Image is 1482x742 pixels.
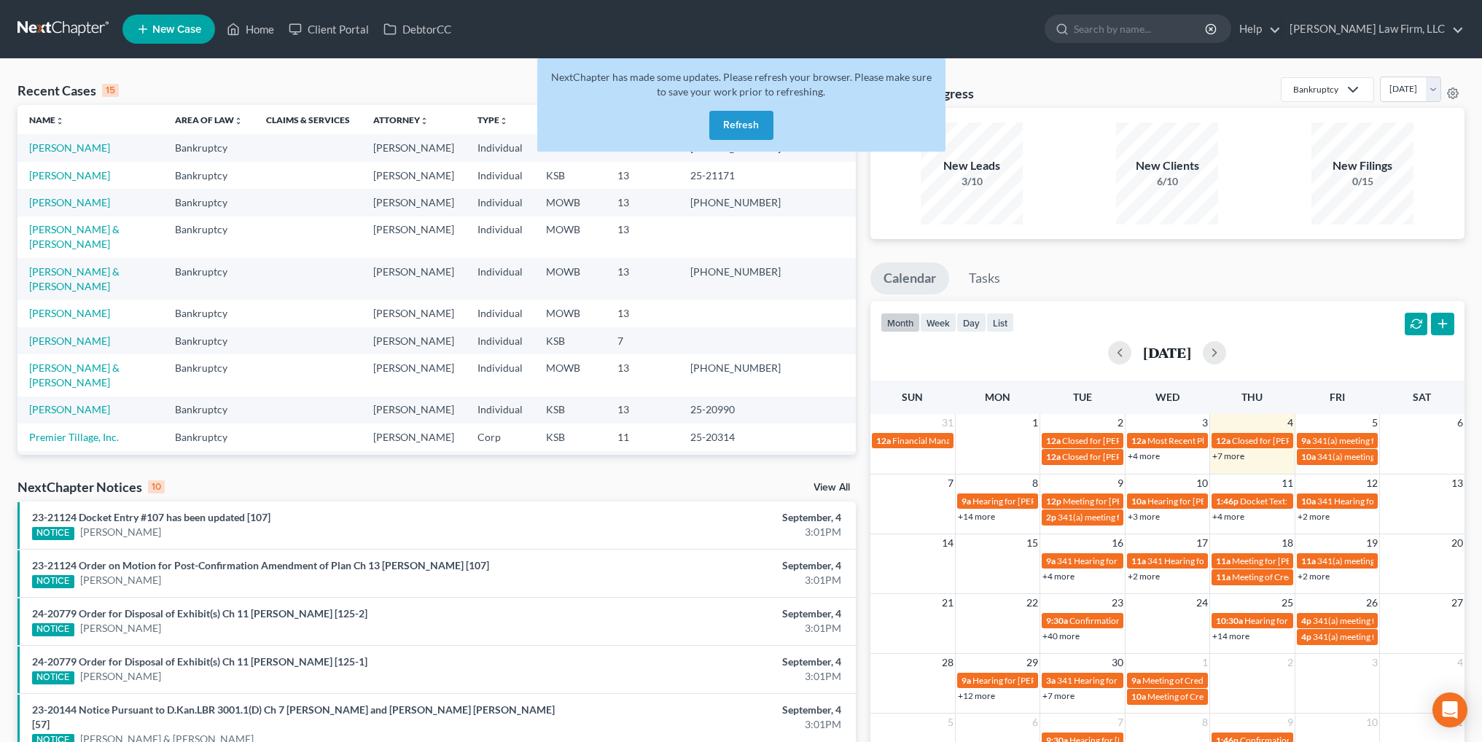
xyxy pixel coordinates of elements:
div: NOTICE [32,671,74,684]
button: month [881,313,920,332]
a: 24-20779 Order for Disposal of Exhibit(s) Ch 11 [PERSON_NAME] [125-2] [32,607,367,620]
span: Hearing for [PERSON_NAME] [972,496,1086,507]
span: 11a [1301,555,1316,566]
td: 25-21171 [679,162,792,189]
div: 3/10 [921,174,1023,189]
div: New Clients [1116,157,1218,174]
td: Individual [466,258,534,300]
div: 3:01PM [581,717,841,732]
td: Individual [466,162,534,189]
span: 9a [1131,675,1141,686]
div: 0/15 [1311,174,1413,189]
td: Bankruptcy [163,216,254,258]
a: +40 more [1042,630,1080,641]
td: 7 [606,451,679,478]
a: Tasks [956,262,1013,294]
span: 6 [1456,414,1465,431]
td: Bankruptcy [163,258,254,300]
td: 25-20990 [679,397,792,423]
span: 5 [1370,414,1379,431]
td: [PERSON_NAME] [362,162,466,189]
span: 11a [1216,571,1231,582]
div: 3:01PM [581,669,841,684]
td: 13 [606,300,679,327]
div: NextChapter Notices [17,478,165,496]
a: [PERSON_NAME] [29,141,110,154]
td: [PERSON_NAME] [362,423,466,450]
a: +7 more [1042,690,1075,701]
span: 11a [1131,555,1146,566]
span: 1 [1201,654,1209,671]
span: 1:46p [1216,496,1239,507]
a: +2 more [1298,571,1330,582]
button: day [956,313,986,332]
span: 10a [1131,691,1146,702]
div: September, 4 [581,606,841,621]
span: 9:30a [1046,615,1068,626]
span: 10:30a [1216,615,1243,626]
a: Typeunfold_more [477,114,508,125]
span: Meeting of Creditors for [PERSON_NAME] [1147,691,1309,702]
button: Refresh [709,111,773,140]
span: 12a [1046,435,1061,446]
button: list [986,313,1014,332]
div: 15 [102,84,119,97]
td: Individual [466,134,534,161]
a: Help [1232,16,1281,42]
span: 341 Hearing for [PERSON_NAME] [1317,496,1448,507]
span: 17 [1195,534,1209,552]
span: 29 [1025,654,1040,671]
span: 2 [1116,414,1125,431]
a: Home [219,16,281,42]
td: [PERSON_NAME] [362,397,466,423]
a: [PERSON_NAME] [29,169,110,181]
a: [PERSON_NAME] [29,307,110,319]
span: 4p [1301,615,1311,626]
td: 13 [606,162,679,189]
span: 10 [1195,475,1209,492]
td: 13 [606,354,679,396]
span: Sun [902,391,923,403]
span: 12a [1216,435,1231,446]
a: DebtorCC [376,16,459,42]
div: Bankruptcy [1293,83,1338,95]
a: [PERSON_NAME] & [PERSON_NAME] [29,265,120,292]
span: 13 [1450,475,1465,492]
span: 12a [1046,451,1061,462]
span: 9a [962,496,971,507]
div: Open Intercom Messenger [1432,692,1467,727]
a: [PERSON_NAME] [29,335,110,347]
a: [PERSON_NAME] [80,669,161,684]
a: View All [814,483,850,493]
td: [PHONE_NUMBER] [679,258,792,300]
span: 341 Hearing for [PERSON_NAME] [1147,555,1278,566]
a: +4 more [1212,511,1244,522]
a: +2 more [1298,511,1330,522]
td: Bankruptcy [163,134,254,161]
span: 9 [1286,714,1295,731]
a: [PERSON_NAME] [80,573,161,587]
a: +2 more [1128,571,1160,582]
span: 14 [940,534,955,552]
button: week [920,313,956,332]
span: Hearing for [PERSON_NAME] [1147,496,1261,507]
span: 11a [1216,555,1231,566]
td: Bankruptcy [163,354,254,396]
span: 23 [1110,594,1125,612]
div: 3:01PM [581,525,841,539]
td: 13 [606,258,679,300]
span: 341(a) meeting for [PERSON_NAME] [1313,631,1454,642]
span: Closed for [PERSON_NAME] [1062,435,1171,446]
a: +4 more [1128,450,1160,461]
span: Financial Management for [PERSON_NAME] [892,435,1062,446]
td: MOWB [534,354,606,396]
span: 9a [1301,435,1311,446]
span: 10 [1365,714,1379,731]
span: 9a [962,675,971,686]
span: 3a [1046,675,1056,686]
td: [PERSON_NAME] [362,327,466,354]
span: 4p [1301,631,1311,642]
a: +3 more [1128,511,1160,522]
span: 26 [1365,594,1379,612]
td: KSB [534,397,606,423]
